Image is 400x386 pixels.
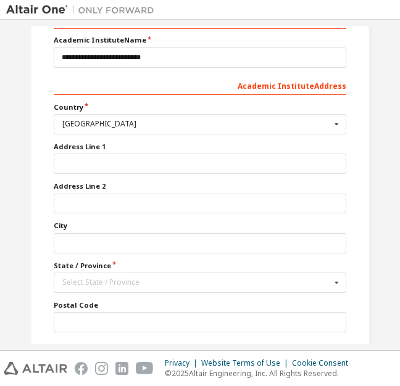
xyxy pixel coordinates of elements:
img: facebook.svg [75,362,88,375]
label: Academic Institute Name [54,35,346,45]
div: Cookie Consent [292,358,356,368]
label: Postal Code [54,300,346,310]
label: State / Province [54,261,346,271]
div: [GEOGRAPHIC_DATA] [62,120,331,128]
div: Academic Institute Address [54,75,346,95]
img: altair_logo.svg [4,362,67,375]
div: Website Terms of Use [201,358,292,368]
p: © 2025 Altair Engineering, Inc. All Rights Reserved. [165,368,356,379]
img: Altair One [6,4,160,16]
label: Address Line 1 [54,142,346,152]
label: Address Line 2 [54,181,346,191]
img: linkedin.svg [115,362,128,375]
img: youtube.svg [136,362,154,375]
img: instagram.svg [95,362,108,375]
label: Country [54,102,346,112]
label: City [54,221,346,231]
div: Select State / Province [62,279,331,286]
div: Privacy [165,358,201,368]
